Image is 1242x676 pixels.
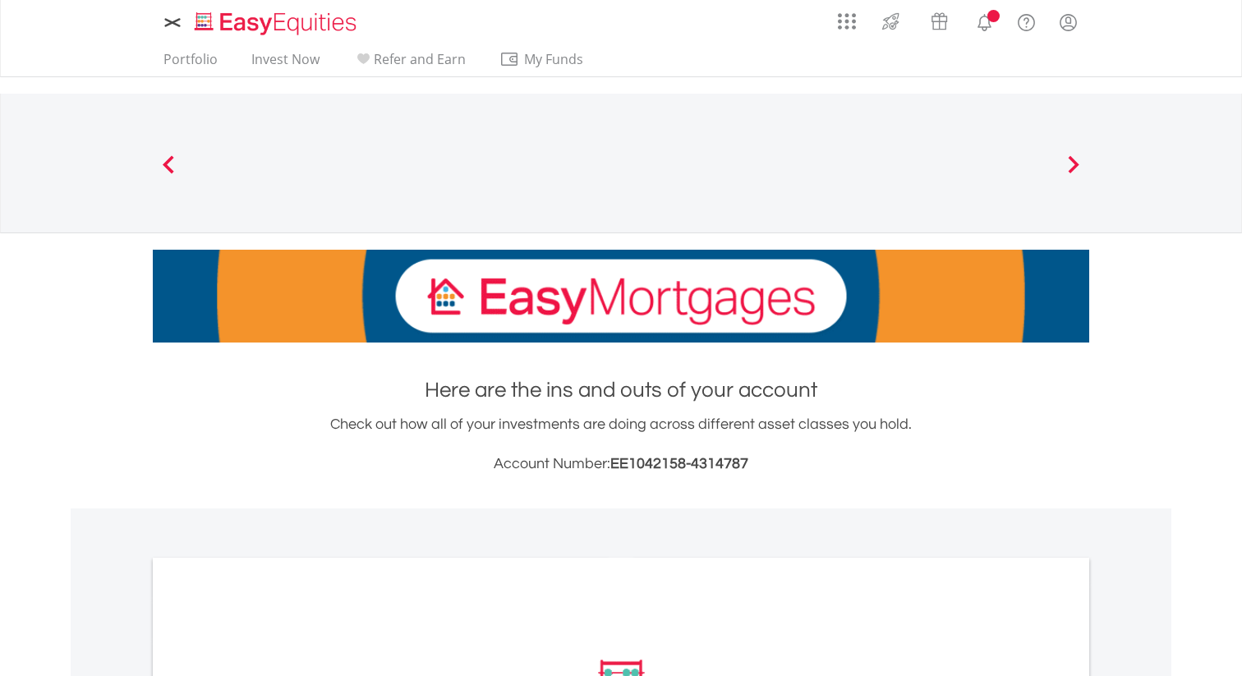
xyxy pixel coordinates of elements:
[827,4,867,30] a: AppsGrid
[374,50,466,68] span: Refer and Earn
[153,375,1089,405] h1: Here are the ins and outs of your account
[838,12,856,30] img: grid-menu-icon.svg
[347,51,472,76] a: Refer and Earn
[1005,4,1047,37] a: FAQ's and Support
[915,4,964,34] a: Vouchers
[926,8,953,34] img: vouchers-v2.svg
[153,453,1089,476] h3: Account Number:
[610,456,748,471] span: EE1042158-4314787
[153,413,1089,476] div: Check out how all of your investments are doing across different asset classes you hold.
[245,51,326,76] a: Invest Now
[188,4,363,37] a: Home page
[153,250,1089,343] img: EasyMortage Promotion Banner
[499,48,607,70] span: My Funds
[1047,4,1089,40] a: My Profile
[157,51,224,76] a: Portfolio
[191,10,363,37] img: EasyEquities_Logo.png
[877,8,904,34] img: thrive-v2.svg
[964,4,1005,37] a: Notifications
